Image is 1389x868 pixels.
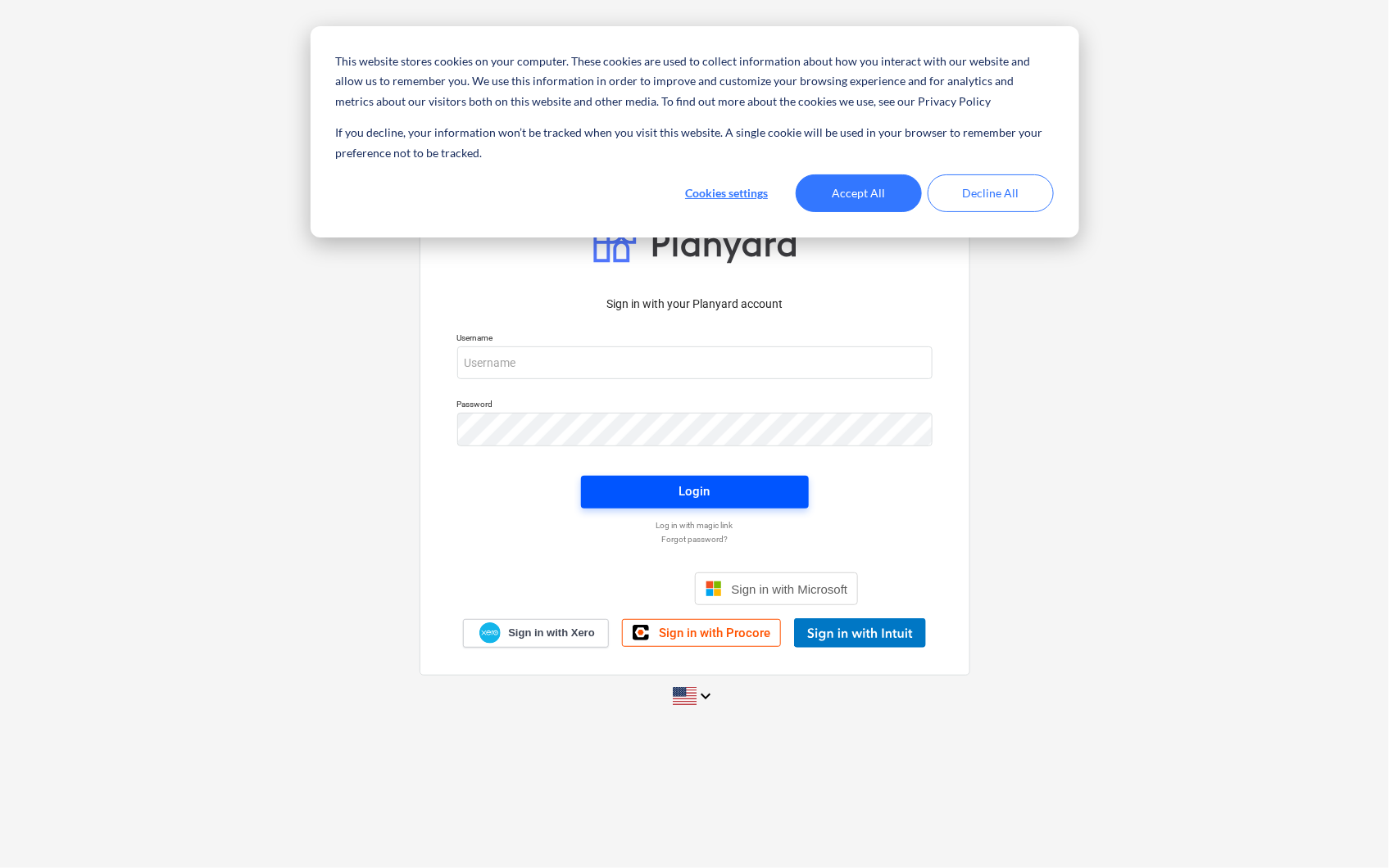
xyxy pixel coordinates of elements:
[697,686,716,706] i: keyboard_arrow_down
[463,619,609,648] a: Sign in with Xero
[679,481,710,502] div: Login
[928,174,1054,212] button: Decline All
[449,534,941,545] a: Forgot password?
[311,26,1079,237] div: Cookie banner
[581,476,809,509] button: Login
[732,582,848,596] span: Sign in with Microsoft
[457,399,933,413] p: Password
[335,52,1053,112] p: This website stores cookies on your computer. These cookies are used to collect information about...
[508,626,594,640] span: Sign in with Xero
[796,174,922,212] button: Accept All
[659,626,770,640] span: Sign in with Procore
[706,581,722,597] img: Microsoft logo
[622,619,781,647] a: Sign in with Procore
[1307,789,1389,868] iframe: Chat Widget
[449,520,941,531] a: Log in with magic link
[664,174,790,212] button: Cookies settings
[457,296,933,313] p: Sign in with your Planyard account
[523,571,690,607] iframe: Sign in with Google Button
[479,622,501,644] img: Xero logo
[335,123,1053,163] p: If you decline, your information won’t be tracked when you visit this website. A single cookie wi...
[457,346,933,379] input: Username
[457,332,933,346] p: Username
